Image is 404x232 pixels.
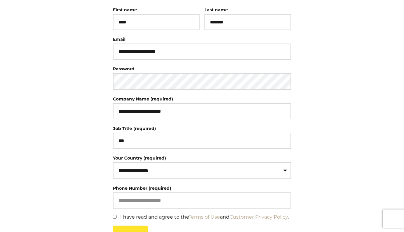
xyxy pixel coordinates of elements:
label: I have read and agree to the and . [120,214,289,220]
a: Customer Privacy Policy [229,214,288,220]
label: First name [113,7,137,12]
label: Job Title (required) [113,124,156,133]
label: Your Country (required) [113,155,166,161]
label: Password [113,65,135,73]
a: Terms of Use [189,214,220,220]
label: Last name [204,7,228,12]
label: Company Name (required) [113,95,173,103]
label: Phone Number (required) [113,184,171,192]
label: Email [113,35,125,44]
